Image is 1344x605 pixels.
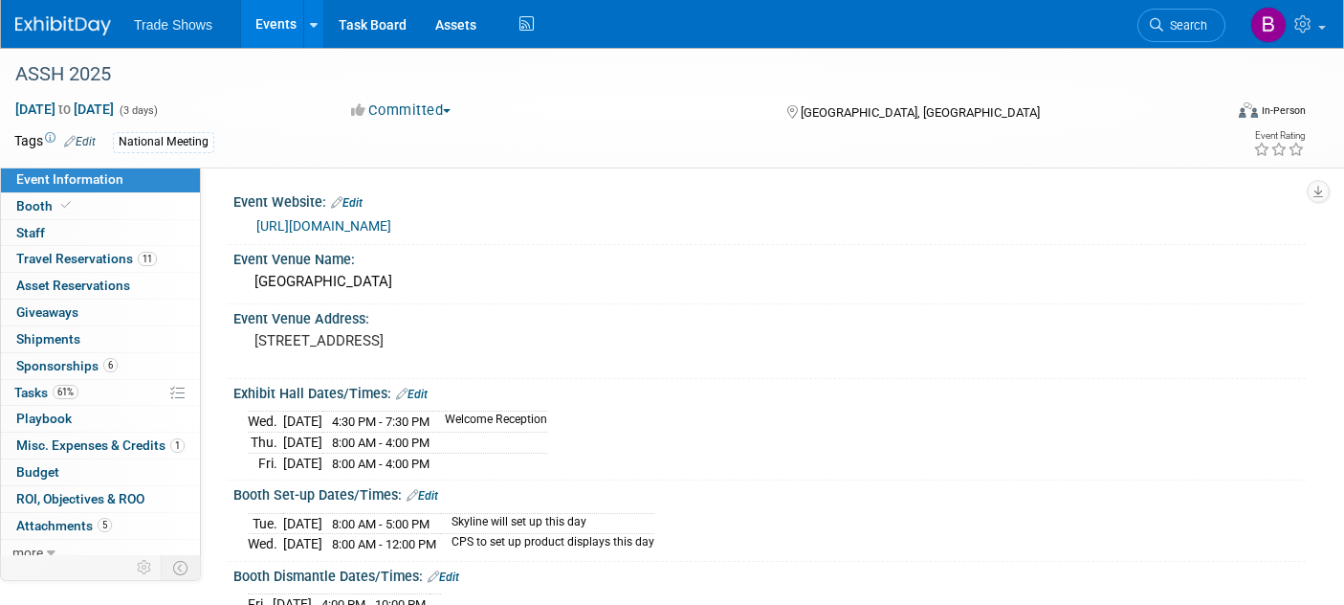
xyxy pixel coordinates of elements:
[16,171,123,187] span: Event Information
[283,433,322,454] td: [DATE]
[331,196,363,210] a: Edit
[254,332,659,349] pre: [STREET_ADDRESS]
[1114,100,1306,128] div: Event Format
[233,481,1306,505] div: Booth Set-up Dates/Times:
[440,513,654,534] td: Skyline will set up this day
[440,534,654,554] td: CPS to set up product displays this day
[283,513,322,534] td: [DATE]
[16,411,72,426] span: Playbook
[1253,131,1305,141] div: Event Rating
[16,437,185,453] span: Misc. Expenses & Credits
[14,385,78,400] span: Tasks
[16,278,130,293] span: Asset Reservations
[283,534,322,554] td: [DATE]
[332,537,436,551] span: 8:00 AM - 12:00 PM
[98,518,112,532] span: 5
[1250,7,1287,43] img: Becca Rensi
[55,101,74,117] span: to
[1,380,200,406] a: Tasks61%
[1,459,200,485] a: Budget
[16,464,59,480] span: Budget
[233,304,1306,328] div: Event Venue Address:
[332,415,430,429] span: 4:30 PM - 7:30 PM
[1137,9,1225,42] a: Search
[407,489,438,503] a: Edit
[162,555,201,580] td: Toggle Event Tabs
[15,16,111,35] img: ExhibitDay
[1239,102,1258,118] img: Format-Inperson.png
[16,358,118,373] span: Sponsorships
[113,132,214,152] div: National Meeting
[16,198,75,213] span: Booth
[1,193,200,219] a: Booth
[801,105,1040,120] span: [GEOGRAPHIC_DATA], [GEOGRAPHIC_DATA]
[233,245,1306,269] div: Event Venue Name:
[1,353,200,379] a: Sponsorships6
[16,491,144,506] span: ROI, Objectives & ROO
[396,388,428,401] a: Edit
[1,513,200,539] a: Attachments5
[248,433,283,454] td: Thu.
[118,104,158,117] span: (3 days)
[53,385,78,399] span: 61%
[14,131,96,153] td: Tags
[16,304,78,320] span: Giveaways
[128,555,162,580] td: Personalize Event Tab Strip
[1261,103,1306,118] div: In-Person
[170,438,185,453] span: 1
[283,453,322,473] td: [DATE]
[233,379,1306,404] div: Exhibit Hall Dates/Times:
[332,436,430,450] span: 8:00 AM - 4:00 PM
[248,412,283,433] td: Wed.
[1,220,200,246] a: Staff
[428,571,459,584] a: Edit
[16,225,45,240] span: Staff
[332,517,430,531] span: 8:00 AM - 5:00 PM
[9,57,1196,92] div: ASSH 2025
[134,17,212,33] span: Trade Shows
[1,246,200,272] a: Travel Reservations11
[1,486,200,512] a: ROI, Objectives & ROO
[248,513,283,534] td: Tue.
[248,534,283,554] td: Wed.
[1,273,200,299] a: Asset Reservations
[1,300,200,325] a: Giveaways
[16,251,157,266] span: Travel Reservations
[332,457,430,471] span: 8:00 AM - 4:00 PM
[1163,18,1207,33] span: Search
[256,218,391,234] a: [URL][DOMAIN_NAME]
[1,433,200,459] a: Misc. Expenses & Credits1
[1,406,200,432] a: Playbook
[233,188,1306,213] div: Event Website:
[248,453,283,473] td: Fri.
[233,562,1306,587] div: Booth Dismantle Dates/Times:
[64,135,96,148] a: Edit
[16,518,112,533] span: Attachments
[283,412,322,433] td: [DATE]
[12,545,43,560] span: more
[248,267,1291,297] div: [GEOGRAPHIC_DATA]
[103,358,118,372] span: 6
[1,540,200,566] a: more
[138,252,157,266] span: 11
[1,167,200,192] a: Event Information
[344,101,458,121] button: Committed
[61,200,71,211] i: Booth reservation complete
[1,326,200,352] a: Shipments
[16,331,80,347] span: Shipments
[14,101,115,118] span: [DATE] [DATE]
[433,412,547,433] td: Welcome Reception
